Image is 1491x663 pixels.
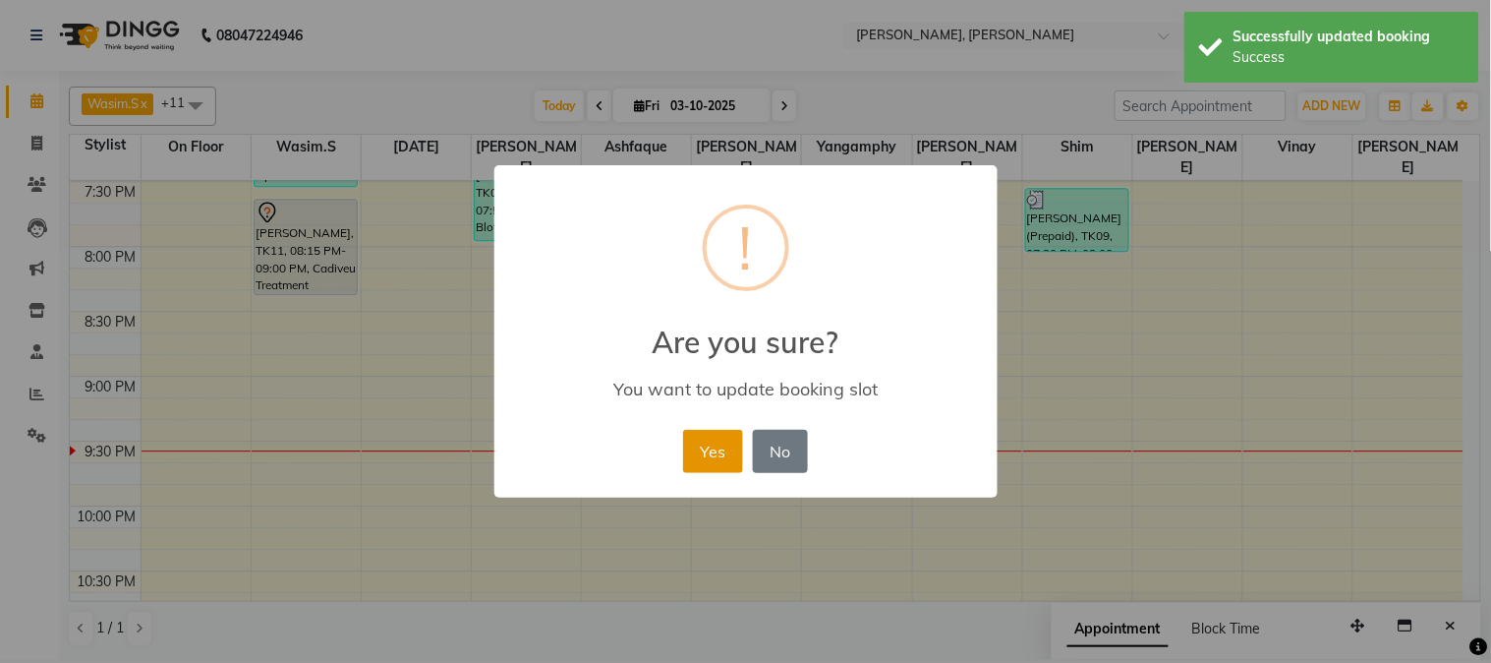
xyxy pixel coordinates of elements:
button: No [753,430,808,473]
div: Success [1233,47,1464,68]
h2: Are you sure? [494,301,998,360]
div: ! [739,209,753,287]
button: Yes [683,430,743,473]
div: Successfully updated booking [1233,27,1464,47]
div: You want to update booking slot [522,378,968,400]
